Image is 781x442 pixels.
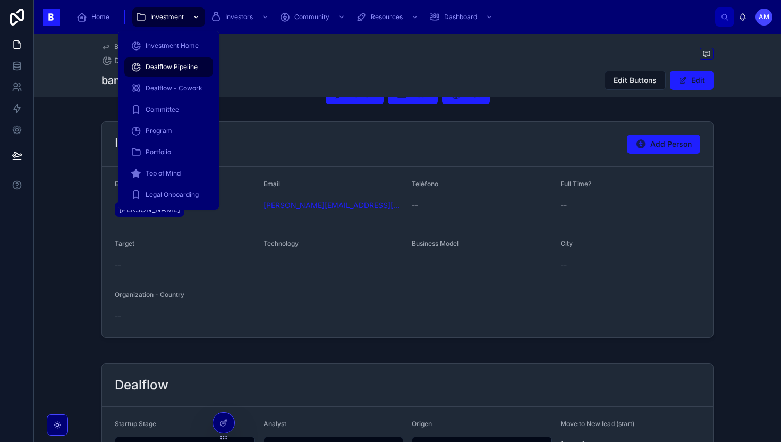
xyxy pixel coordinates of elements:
a: Program [124,121,213,140]
span: Program [146,127,172,135]
div: scrollable content [68,5,715,29]
span: Full Time? [561,180,591,188]
span: [PERSON_NAME] [119,204,180,215]
a: Dealflow - Cowork [124,79,213,98]
h2: Information [115,135,184,152]
span: Back to Dealflow Pipeline [114,43,191,51]
a: Investment [132,7,205,27]
a: Committee [124,100,213,119]
span: -- [115,260,121,270]
span: Investors [225,13,253,21]
span: Organization - Country [115,290,184,298]
span: Dealflow - Cowork [146,84,202,93]
span: Dashboard [444,13,477,21]
span: Add Person [650,139,692,149]
span: Investment [150,13,184,21]
a: Resources [353,7,424,27]
span: Email [264,180,280,188]
span: Dealflow Pipeline [146,63,198,71]
a: Investment Home [124,36,213,55]
a: Top of Mind [124,164,213,183]
a: Back to Dealflow Pipeline [101,43,191,51]
span: Dealflow Pipeline [114,55,176,66]
h1: banAIna [101,73,142,88]
span: City [561,239,573,247]
a: Dealflow Pipeline [124,57,213,77]
a: Home [73,7,117,27]
img: App logo [43,9,60,26]
span: Entrepreneur [115,180,155,188]
span: Target [115,239,134,247]
span: -- [412,200,418,211]
span: Community [294,13,329,21]
span: Startup Stage [115,420,156,428]
button: Edit [670,71,714,90]
a: Legal Onboarding [124,185,213,204]
a: Investors [207,7,274,27]
span: Business Model [412,239,459,247]
span: Edit Buttons [614,75,657,86]
span: -- [561,200,567,211]
span: Top of Mind [146,169,181,178]
span: Origen [412,420,432,428]
button: Edit Buttons [605,71,666,90]
span: -- [561,260,567,270]
span: Committee [146,105,179,114]
span: Teléfono [412,180,438,188]
a: Dashboard [426,7,498,27]
span: Technology [264,239,299,247]
span: Resources [371,13,403,21]
span: -- [115,311,121,321]
a: Portfolio [124,143,213,162]
a: Community [276,7,351,27]
span: Legal Onboarding [146,190,199,199]
h2: Dealflow [115,377,168,394]
button: Add Person [627,135,700,154]
span: Move to New lead (start) [561,420,634,428]
span: Analyst [264,420,286,428]
a: [PERSON_NAME][EMAIL_ADDRESS][DOMAIN_NAME] [264,200,404,211]
a: Dealflow Pipeline [101,55,176,66]
span: AM [759,13,769,21]
span: Portfolio [146,148,171,156]
span: Home [91,13,109,21]
a: [PERSON_NAME] [115,202,184,217]
span: Investment Home [146,41,199,50]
